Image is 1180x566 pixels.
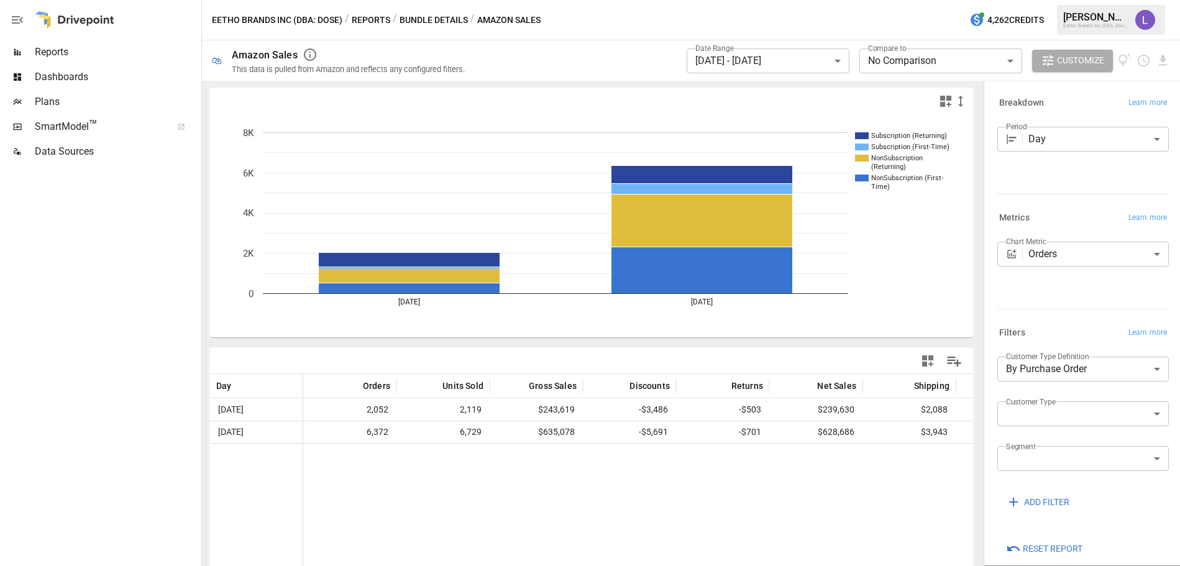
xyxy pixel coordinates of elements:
span: -$701 [682,421,763,443]
h6: Filters [999,326,1025,340]
span: Learn more [1128,212,1167,224]
text: 6K [243,168,254,179]
span: Reports [35,45,199,60]
button: Manage Columns [940,347,968,375]
span: Units Sold [442,380,483,392]
button: 4,262Credits [964,9,1049,32]
span: Discounts [629,380,670,392]
label: Date Range [695,43,734,53]
div: Day [1028,127,1169,152]
h6: Metrics [999,211,1030,225]
span: -$503 [682,399,763,421]
span: $2,088 [869,399,949,421]
svg: A chart. [210,114,961,337]
span: $1,924 [962,421,1043,443]
span: 2,052 [309,399,390,421]
span: Data Sources [35,144,199,159]
span: 2,119 [403,399,483,421]
button: View documentation [1118,50,1132,72]
span: 4,262 Credits [987,12,1044,28]
text: 8K [243,127,254,139]
span: $3,943 [869,421,949,443]
button: Reports [352,12,390,28]
span: [DATE] [216,399,296,421]
text: Subscription (Returning) [871,132,947,140]
span: Customize [1057,53,1104,68]
text: 0 [249,288,254,299]
span: Plans [35,94,199,109]
span: $239,630 [775,399,856,421]
span: Shipping [914,380,949,392]
button: Customize [1032,50,1113,72]
span: Returns [731,380,763,392]
text: [DATE] [398,298,420,306]
div: Amazon Sales [232,49,298,61]
div: 🛍 [212,55,222,66]
span: 6,372 [309,421,390,443]
span: Net Sales [817,380,856,392]
div: No Comparison [859,48,1022,73]
button: Schedule report [1137,53,1151,68]
text: Subscription (First-Time) [871,143,949,151]
label: Compare to [868,43,907,53]
span: -$3,486 [589,399,670,421]
div: Eetho Brands Inc (DBA: Dose) [1063,23,1128,29]
span: Dashboards [35,70,199,84]
span: Orders [363,380,390,392]
span: ™ [89,117,98,133]
label: Period [1006,121,1027,132]
text: 4K [243,208,254,219]
div: By Purchase Order [997,357,1169,381]
span: SmartModel [35,119,164,134]
div: This data is pulled from Amazon and reflects any configured filters. [232,65,465,74]
label: Customer Type [1006,396,1056,407]
span: Day [216,380,232,392]
label: Customer Type Definition [1006,351,1089,362]
text: NonSubscription (First- [871,174,943,182]
h6: Breakdown [999,96,1044,110]
img: Lindsay North [1135,10,1155,30]
span: -$5,691 [589,421,670,443]
div: Orders [1028,242,1169,267]
button: ADD FILTER [997,491,1078,513]
div: / [345,12,349,28]
span: [DATE] [216,421,296,443]
span: 6,729 [403,421,483,443]
div: / [393,12,397,28]
div: [DATE] - [DATE] [687,48,849,73]
span: Gross Sales [529,380,577,392]
label: Segment [1006,441,1035,452]
span: Reset Report [1023,541,1082,557]
span: $32 [962,399,1043,421]
button: Reset Report [997,538,1091,560]
span: $243,619 [496,399,577,421]
span: Learn more [1128,97,1167,109]
text: Time) [871,183,890,191]
span: $635,078 [496,421,577,443]
button: Download report [1156,53,1170,68]
span: $628,686 [775,421,856,443]
text: NonSubscription [871,154,923,162]
button: Eetho Brands Inc (DBA: Dose) [212,12,342,28]
button: Lindsay North [1128,2,1163,37]
span: ADD FILTER [1024,495,1069,510]
button: Bundle Details [400,12,468,28]
div: [PERSON_NAME] [1063,11,1128,23]
div: / [470,12,475,28]
label: Chart Metric [1006,236,1046,247]
text: [DATE] [691,298,713,306]
text: 2K [243,248,254,259]
text: (Returning) [871,163,906,171]
span: Learn more [1128,327,1167,339]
